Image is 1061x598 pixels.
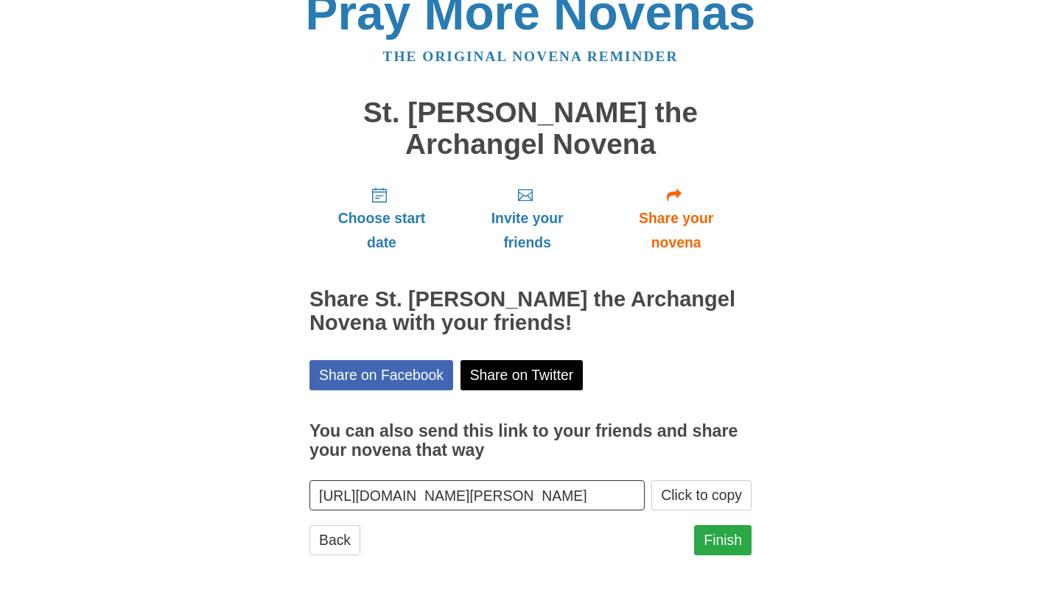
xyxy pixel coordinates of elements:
h1: St. [PERSON_NAME] the Archangel Novena [309,97,752,160]
span: Invite your friends [469,206,586,255]
a: Share your novena [600,175,752,262]
span: Choose start date [324,206,439,255]
a: Back [309,525,360,555]
span: Share your novena [615,206,737,255]
button: Click to copy [651,480,752,510]
a: Share on Facebook [309,360,453,390]
a: Share on Twitter [461,360,584,390]
a: The original novena reminder [383,49,679,64]
h2: Share St. [PERSON_NAME] the Archangel Novena with your friends! [309,288,752,335]
a: Invite your friends [454,175,600,262]
h3: You can also send this link to your friends and share your novena that way [309,422,752,460]
a: Choose start date [309,175,454,262]
a: Finish [694,525,752,555]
